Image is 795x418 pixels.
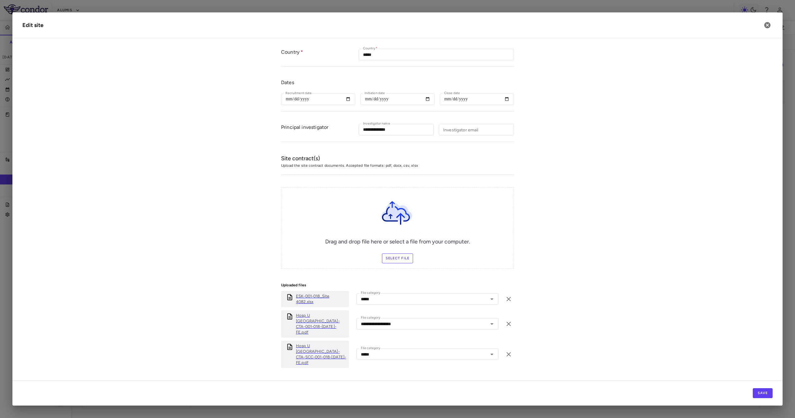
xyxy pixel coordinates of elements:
[281,124,359,135] div: Principal investigator
[382,253,413,263] label: Select file
[281,163,514,168] span: Upload the site contract documents. Accepted file formats: pdf, docx, csv, xlsx
[22,21,43,30] div: Edit site
[361,346,380,351] label: File category
[296,313,347,335] p: Hosp U La Paz-CTA-001-018-05Jun2025-FE.pdf
[503,349,514,360] button: Remove
[281,49,359,60] div: Country
[488,295,496,303] button: Open
[361,290,380,296] label: File category
[488,350,496,359] button: Open
[503,319,514,329] button: Remove
[281,79,514,86] div: Dates
[281,154,514,163] h6: Site contract(s)
[281,282,514,288] p: Uploaded files
[296,343,347,366] a: Hosp U [GEOGRAPHIC_DATA]-CTA-SCC-001-018-[DATE]-FE.pdf
[753,388,773,398] button: Save
[363,121,390,126] label: Investigator name
[296,313,347,335] a: Hosp U [GEOGRAPHIC_DATA]-CTA-001-018-[DATE]-FE.pdf
[296,293,347,305] a: ESK-001-018_Site 4082.xlsx
[285,91,311,96] label: Recruitment date
[325,238,470,246] h6: Drag and drop file here or select a file from your computer.
[444,91,460,96] label: Close date
[361,315,380,320] label: File category
[503,294,514,304] button: Remove
[296,343,347,366] p: Hosp U La Paz-CTA-SCC-001-018-05Jun2025-FE.pdf
[363,46,378,51] label: Country
[488,320,496,328] button: Open
[365,91,385,96] label: Initiation date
